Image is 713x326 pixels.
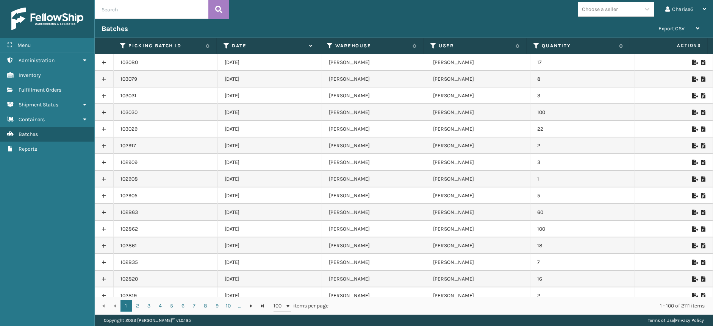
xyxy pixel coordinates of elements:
h3: Batches [102,24,128,33]
td: 102835 [114,254,218,271]
span: items per page [274,300,329,312]
i: Print Picklist [701,293,706,298]
td: 17 [530,54,635,71]
td: [PERSON_NAME] [426,254,530,271]
label: Warehouse [335,42,409,49]
td: 3 [530,87,635,104]
span: Go to the last page [260,303,266,309]
td: [DATE] [218,137,322,154]
a: Privacy Policy [675,318,704,323]
td: [PERSON_NAME] [322,204,426,221]
td: [DATE] [218,104,322,121]
a: 7 [189,300,200,312]
span: Shipment Status [19,101,58,108]
td: [PERSON_NAME] [322,237,426,254]
td: [PERSON_NAME] [426,87,530,104]
i: Export to .xls [692,110,697,115]
i: Export to .xls [692,276,697,282]
a: Terms of Use [648,318,674,323]
td: [DATE] [218,121,322,137]
td: [DATE] [218,154,322,171]
td: [DATE] [218,171,322,187]
img: logo [11,8,83,30]
td: [PERSON_NAME] [322,54,426,71]
i: Export to .xls [692,210,697,215]
i: Export to .xls [692,60,697,65]
i: Print Picklist [701,143,706,148]
i: Print Picklist [701,126,706,132]
i: Export to .xls [692,293,697,298]
td: [DATE] [218,287,322,304]
td: 103079 [114,71,218,87]
td: [DATE] [218,187,322,204]
td: [PERSON_NAME] [426,287,530,304]
a: 2 [132,300,143,312]
i: Export to .xls [692,76,697,82]
td: 102863 [114,204,218,221]
span: Containers [19,116,45,123]
div: | [648,315,704,326]
a: 8 [200,300,211,312]
a: 5 [166,300,177,312]
td: 60 [530,204,635,221]
span: Export CSV [658,25,685,32]
a: 4 [155,300,166,312]
td: 22 [530,121,635,137]
td: [PERSON_NAME] [426,204,530,221]
span: Administration [19,57,55,64]
td: [PERSON_NAME] [322,171,426,187]
td: [DATE] [218,87,322,104]
a: Go to the next page [245,300,257,312]
div: 1 - 100 of 2111 items [339,302,705,310]
td: 102820 [114,271,218,287]
td: [PERSON_NAME] [322,187,426,204]
td: 16 [530,271,635,287]
td: 100 [530,104,635,121]
i: Export to .xls [692,160,697,165]
td: 103029 [114,121,218,137]
td: 7 [530,254,635,271]
i: Print Picklist [701,226,706,232]
td: 102909 [114,154,218,171]
td: [PERSON_NAME] [322,287,426,304]
i: Print Picklist [701,60,706,65]
i: Export to .xls [692,226,697,232]
td: [PERSON_NAME] [426,154,530,171]
td: 3 [530,154,635,171]
span: Menu [17,42,31,48]
a: 3 [143,300,155,312]
td: [PERSON_NAME] [426,104,530,121]
label: Quantity [542,42,615,49]
i: Print Picklist [701,110,706,115]
td: [DATE] [218,237,322,254]
td: [PERSON_NAME] [426,171,530,187]
i: Export to .xls [692,193,697,198]
span: Inventory [19,72,41,78]
a: 9 [211,300,223,312]
a: 1 [120,300,132,312]
td: 8 [530,71,635,87]
td: 2 [530,287,635,304]
label: Picking batch ID [128,42,202,49]
i: Export to .xls [692,93,697,98]
td: [PERSON_NAME] [426,54,530,71]
td: [PERSON_NAME] [426,187,530,204]
p: Copyright 2023 [PERSON_NAME]™ v 1.0.185 [104,315,191,326]
td: [PERSON_NAME] [426,271,530,287]
span: 100 [274,302,285,310]
i: Print Picklist [701,160,706,165]
div: Choose a seller [582,5,618,13]
td: [DATE] [218,221,322,237]
i: Print Picklist [701,176,706,182]
a: 6 [177,300,189,312]
i: Export to .xls [692,176,697,182]
td: [PERSON_NAME] [426,237,530,254]
span: Fulfillment Orders [19,87,61,93]
td: [PERSON_NAME] [322,254,426,271]
td: 5 [530,187,635,204]
td: [PERSON_NAME] [322,154,426,171]
td: 18 [530,237,635,254]
td: [DATE] [218,71,322,87]
td: [DATE] [218,254,322,271]
td: [PERSON_NAME] [322,137,426,154]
